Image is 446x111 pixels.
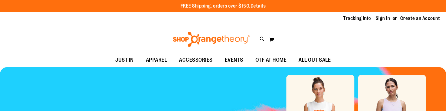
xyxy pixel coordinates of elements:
a: Details [251,3,266,9]
span: EVENTS [225,53,243,67]
img: Shop Orangetheory [172,32,251,47]
span: ALL OUT SALE [299,53,331,67]
p: FREE Shipping, orders over $150. [181,3,266,10]
span: APPAREL [146,53,167,67]
span: ACCESSORIES [179,53,213,67]
a: Tracking Info [343,15,371,22]
a: Sign In [376,15,390,22]
span: OTF AT HOME [255,53,287,67]
span: JUST IN [115,53,134,67]
a: Create an Account [400,15,440,22]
